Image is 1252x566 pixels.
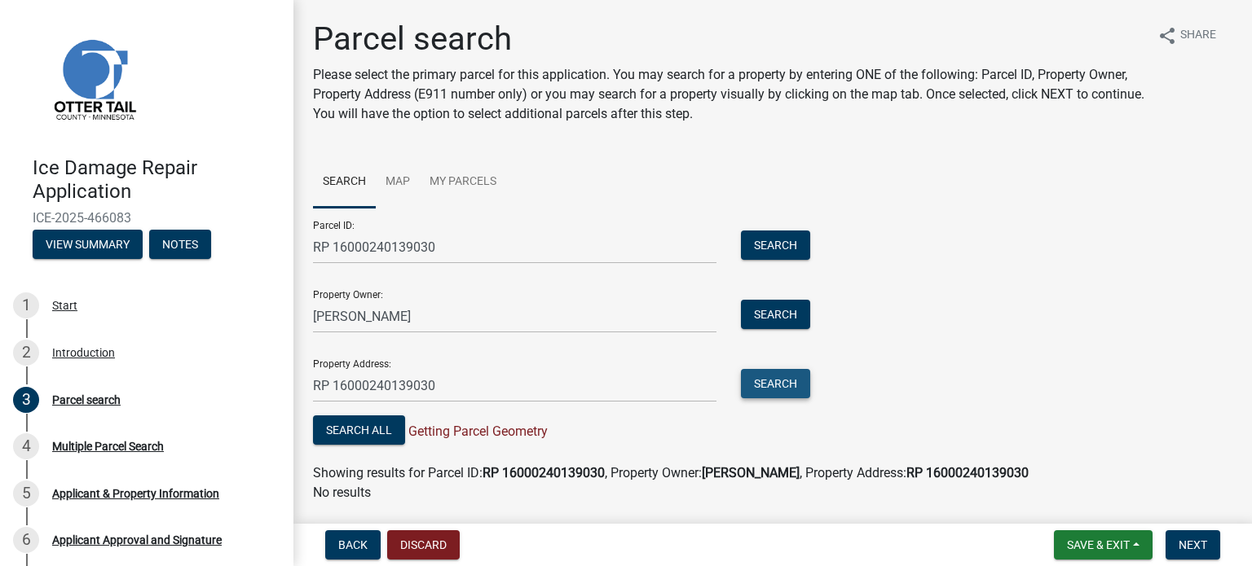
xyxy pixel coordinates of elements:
button: Search [741,300,810,329]
wm-modal-confirm: Notes [149,239,211,252]
button: View Summary [33,230,143,259]
span: Save & Exit [1067,538,1130,551]
button: Notes [149,230,211,259]
span: Share [1180,26,1216,46]
p: Please select the primary parcel for this application. You may search for a property by entering ... [313,65,1144,124]
i: share [1157,26,1177,46]
button: shareShare [1144,20,1229,51]
div: Start [52,300,77,311]
span: ICE-2025-466083 [33,210,261,226]
p: No results [313,483,1232,502]
button: Save & Exit [1054,530,1153,559]
div: Parcel search [52,394,121,406]
strong: RP 16000240139030 [483,465,605,480]
span: Getting Parcel Geometry [405,423,548,439]
a: Map [376,156,420,208]
div: 2 [13,340,39,366]
button: Next [1166,530,1220,559]
img: Otter Tail County, Minnesota [33,17,155,139]
button: Discard [387,530,460,559]
div: 3 [13,387,39,413]
span: Next [1179,538,1207,551]
a: Search [313,156,376,208]
button: Search [741,230,810,260]
div: Applicant Approval and Signature [52,534,222,546]
div: 1 [13,292,39,318]
h1: Parcel search [313,20,1144,59]
div: 4 [13,433,39,459]
div: Introduction [52,347,115,358]
div: 6 [13,527,39,553]
strong: RP 16000240139030 [906,465,1029,480]
span: Back [338,538,368,551]
div: 5 [13,480,39,507]
wm-modal-confirm: Summary [33,239,143,252]
button: Back [325,530,381,559]
h4: Ice Damage Repair Application [33,156,280,204]
button: Search All [313,415,405,445]
div: Showing results for Parcel ID: , Property Owner: , Property Address: [313,463,1232,483]
div: Multiple Parcel Search [52,441,164,452]
div: Applicant & Property Information [52,488,219,499]
button: Search [741,369,810,398]
strong: [PERSON_NAME] [702,465,800,480]
a: My Parcels [420,156,506,208]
